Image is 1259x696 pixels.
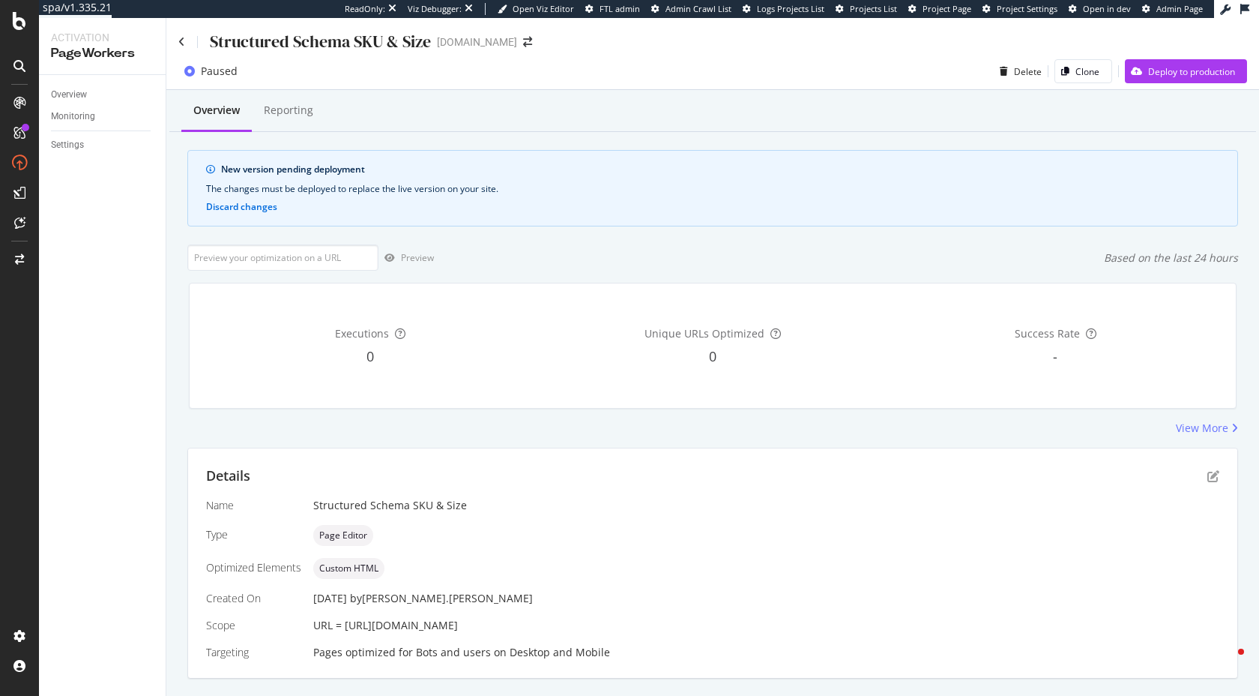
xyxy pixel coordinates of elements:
a: View More [1176,421,1238,436]
span: Success Rate [1015,326,1080,340]
span: Open Viz Editor [513,3,574,14]
div: by [PERSON_NAME].[PERSON_NAME] [350,591,533,606]
span: Executions [335,326,389,340]
div: neutral label [313,558,384,579]
div: The changes must be deployed to replace the live version on your site. [206,182,1219,196]
div: Overview [193,103,240,118]
a: FTL admin [585,3,640,15]
div: Targeting [206,645,301,660]
div: Based on the last 24 hours [1104,250,1238,265]
a: Project Settings [982,3,1057,15]
div: PageWorkers [51,45,154,62]
span: Logs Projects List [757,3,824,14]
button: Preview [378,246,434,270]
div: View More [1176,421,1228,436]
div: Viz Debugger: [408,3,462,15]
a: Logs Projects List [743,3,824,15]
div: Scope [206,618,301,633]
div: Monitoring [51,109,95,124]
div: Created On [206,591,301,606]
span: Open in dev [1083,3,1131,14]
div: [DATE] [313,591,1219,606]
div: info banner [187,150,1238,226]
button: Clone [1054,59,1112,83]
span: Page Editor [319,531,367,540]
div: Delete [1014,65,1042,78]
div: [DOMAIN_NAME] [437,34,517,49]
div: Structured Schema SKU & Size [313,498,1219,513]
a: Project Page [908,3,971,15]
div: Bots and users [416,645,491,660]
span: Project Page [923,3,971,14]
div: arrow-right-arrow-left [523,37,532,47]
div: Deploy to production [1148,65,1235,78]
a: Admin Crawl List [651,3,731,15]
span: Admin Crawl List [665,3,731,14]
span: Projects List [850,3,897,14]
a: Overview [51,87,155,103]
input: Preview your optimization on a URL [187,244,378,271]
a: Click to go back [178,37,185,47]
button: Delete [994,59,1042,83]
div: Type [206,527,301,542]
a: Open in dev [1069,3,1131,15]
div: Desktop and Mobile [510,645,610,660]
span: 0 [366,347,374,365]
span: Admin Page [1156,3,1203,14]
div: Activation [51,30,154,45]
div: Reporting [264,103,313,118]
span: URL = [URL][DOMAIN_NAME] [313,618,458,632]
a: Projects List [836,3,897,15]
span: FTL admin [600,3,640,14]
button: Discard changes [206,202,277,212]
div: Settings [51,137,84,153]
div: Details [206,466,250,486]
a: Settings [51,137,155,153]
div: Optimized Elements [206,560,301,575]
a: Monitoring [51,109,155,124]
div: Clone [1075,65,1099,78]
div: ReadOnly: [345,3,385,15]
div: Preview [401,251,434,264]
div: Name [206,498,301,513]
div: New version pending deployment [221,163,1219,176]
button: Deploy to production [1125,59,1247,83]
span: 0 [709,347,716,365]
span: Unique URLs Optimized [644,326,764,340]
span: Project Settings [997,3,1057,14]
span: Custom HTML [319,564,378,573]
div: Structured Schema SKU & Size [210,30,431,53]
a: Open Viz Editor [498,3,574,15]
div: Overview [51,87,87,103]
a: Admin Page [1142,3,1203,15]
div: Paused [201,64,238,79]
div: neutral label [313,525,373,546]
iframe: Intercom live chat [1208,645,1244,681]
div: Pages optimized for on [313,645,1219,660]
span: - [1053,347,1057,365]
div: pen-to-square [1207,470,1219,482]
